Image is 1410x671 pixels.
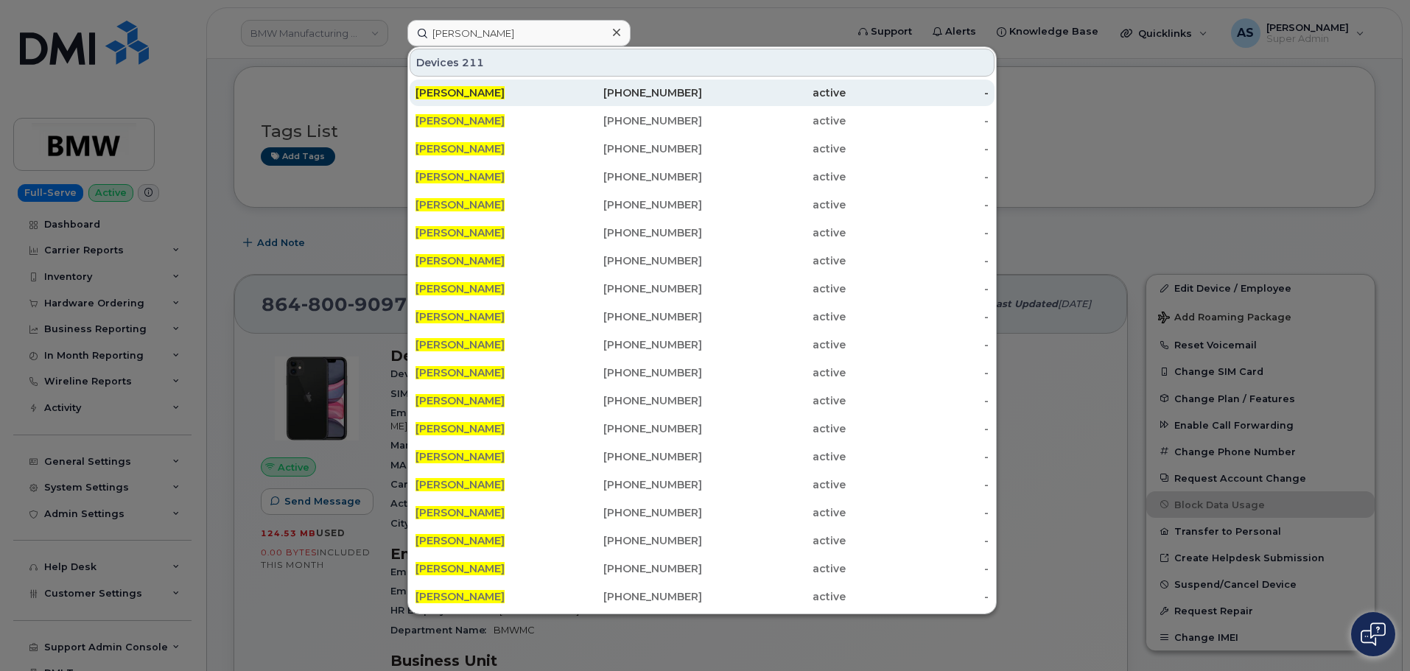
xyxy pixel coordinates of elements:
[410,303,995,330] a: [PERSON_NAME][PHONE_NUMBER]active-
[559,141,703,156] div: [PHONE_NUMBER]
[702,421,846,436] div: active
[702,309,846,324] div: active
[415,86,505,99] span: [PERSON_NAME]
[846,225,989,240] div: -
[415,590,505,603] span: [PERSON_NAME]
[846,253,989,268] div: -
[410,331,995,358] a: [PERSON_NAME][PHONE_NUMBER]active-
[702,225,846,240] div: active
[410,555,995,582] a: [PERSON_NAME][PHONE_NUMBER]active-
[415,114,505,127] span: [PERSON_NAME]
[846,281,989,296] div: -
[415,562,505,575] span: [PERSON_NAME]
[702,113,846,128] div: active
[559,85,703,100] div: [PHONE_NUMBER]
[559,393,703,408] div: [PHONE_NUMBER]
[846,421,989,436] div: -
[415,170,505,183] span: [PERSON_NAME]
[415,226,505,239] span: [PERSON_NAME]
[702,141,846,156] div: active
[415,366,505,379] span: [PERSON_NAME]
[410,471,995,498] a: [PERSON_NAME][PHONE_NUMBER]active-
[702,169,846,184] div: active
[559,533,703,548] div: [PHONE_NUMBER]
[846,337,989,352] div: -
[410,583,995,610] a: [PERSON_NAME][PHONE_NUMBER]active-
[559,113,703,128] div: [PHONE_NUMBER]
[846,309,989,324] div: -
[846,589,989,604] div: -
[846,141,989,156] div: -
[410,49,995,77] div: Devices
[559,589,703,604] div: [PHONE_NUMBER]
[410,359,995,386] a: [PERSON_NAME][PHONE_NUMBER]active-
[846,365,989,380] div: -
[415,478,505,491] span: [PERSON_NAME]
[559,225,703,240] div: [PHONE_NUMBER]
[410,136,995,162] a: [PERSON_NAME][PHONE_NUMBER]active-
[702,477,846,492] div: active
[559,337,703,352] div: [PHONE_NUMBER]
[410,275,995,302] a: [PERSON_NAME][PHONE_NUMBER]active-
[559,365,703,380] div: [PHONE_NUMBER]
[410,108,995,134] a: [PERSON_NAME][PHONE_NUMBER]active-
[462,55,484,70] span: 211
[846,505,989,520] div: -
[407,20,631,46] input: Find something...
[415,254,505,267] span: [PERSON_NAME]
[410,219,995,246] a: [PERSON_NAME][PHONE_NUMBER]active-
[702,533,846,548] div: active
[410,164,995,190] a: [PERSON_NAME][PHONE_NUMBER]active-
[559,561,703,576] div: [PHONE_NUMBER]
[846,113,989,128] div: -
[846,449,989,464] div: -
[415,450,505,463] span: [PERSON_NAME]
[702,337,846,352] div: active
[415,422,505,435] span: [PERSON_NAME]
[846,169,989,184] div: -
[846,393,989,408] div: -
[410,387,995,414] a: [PERSON_NAME][PHONE_NUMBER]active-
[702,85,846,100] div: active
[559,281,703,296] div: [PHONE_NUMBER]
[702,365,846,380] div: active
[415,394,505,407] span: [PERSON_NAME]
[702,449,846,464] div: active
[415,506,505,519] span: [PERSON_NAME]
[559,169,703,184] div: [PHONE_NUMBER]
[702,505,846,520] div: active
[415,282,505,295] span: [PERSON_NAME]
[410,192,995,218] a: [PERSON_NAME][PHONE_NUMBER]active-
[410,80,995,106] a: [PERSON_NAME][PHONE_NUMBER]active-
[1361,622,1386,646] img: Open chat
[410,443,995,470] a: [PERSON_NAME][PHONE_NUMBER]active-
[846,561,989,576] div: -
[559,449,703,464] div: [PHONE_NUMBER]
[410,499,995,526] a: [PERSON_NAME][PHONE_NUMBER]active-
[410,415,995,442] a: [PERSON_NAME][PHONE_NUMBER]active-
[410,247,995,274] a: [PERSON_NAME][PHONE_NUMBER]active-
[846,197,989,212] div: -
[702,393,846,408] div: active
[559,309,703,324] div: [PHONE_NUMBER]
[702,589,846,604] div: active
[415,534,505,547] span: [PERSON_NAME]
[702,281,846,296] div: active
[846,85,989,100] div: -
[559,421,703,436] div: [PHONE_NUMBER]
[415,310,505,323] span: [PERSON_NAME]
[410,611,995,638] a: [PERSON_NAME][PHONE_NUMBER]active-
[415,198,505,211] span: [PERSON_NAME]
[415,142,505,155] span: [PERSON_NAME]
[410,527,995,554] a: [PERSON_NAME][PHONE_NUMBER]active-
[702,253,846,268] div: active
[702,561,846,576] div: active
[702,197,846,212] div: active
[415,338,505,351] span: [PERSON_NAME]
[559,505,703,520] div: [PHONE_NUMBER]
[846,533,989,548] div: -
[559,477,703,492] div: [PHONE_NUMBER]
[559,197,703,212] div: [PHONE_NUMBER]
[559,253,703,268] div: [PHONE_NUMBER]
[846,477,989,492] div: -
